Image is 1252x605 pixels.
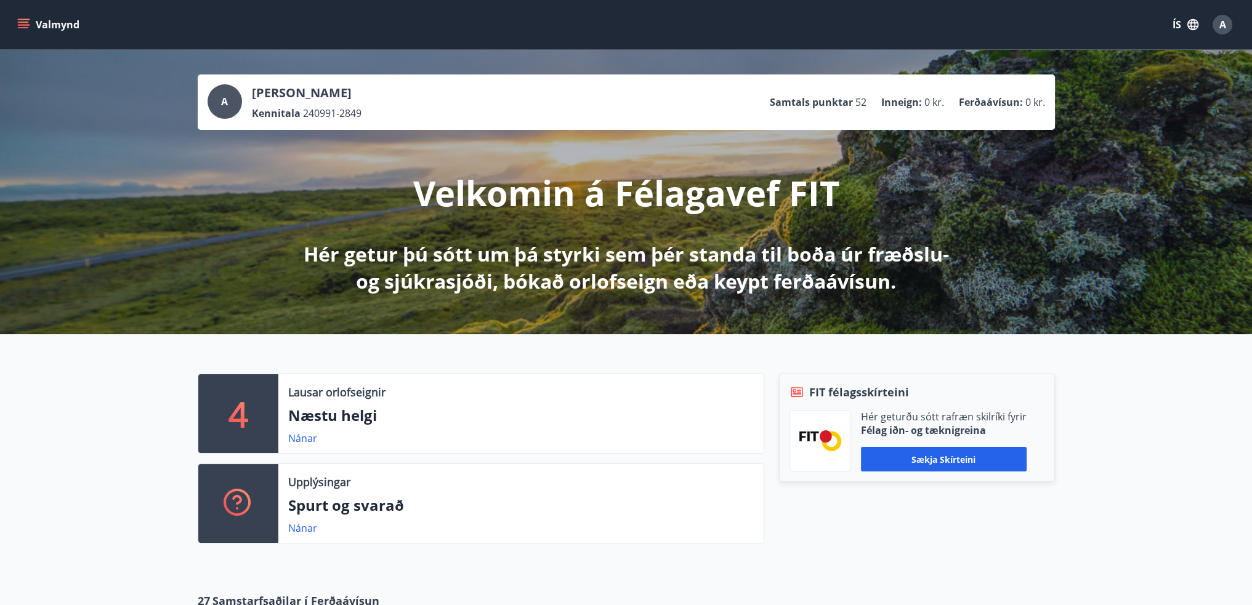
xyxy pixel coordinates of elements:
p: Upplýsingar [288,474,350,490]
button: menu [15,14,84,36]
button: Sækja skírteini [861,447,1027,471]
span: 52 [855,95,866,109]
span: A [1219,18,1226,31]
button: ÍS [1166,14,1205,36]
a: Nánar [288,431,317,445]
span: A [221,95,228,108]
span: 0 kr. [924,95,944,109]
p: Félag iðn- og tæknigreina [861,423,1027,437]
p: Næstu helgi [288,405,754,426]
button: A [1208,10,1237,39]
a: Nánar [288,521,317,535]
p: Kennitala [252,106,301,120]
img: FPQVkF9lTnNbbaRSFyT17YYeljoOGk5m51IhT0bO.png [799,430,841,451]
span: 240991-2849 [303,106,361,120]
p: Spurt og svarað [288,495,754,516]
p: Inneign : [881,95,922,109]
span: 0 kr. [1025,95,1045,109]
p: 4 [228,390,248,437]
span: FIT félagsskírteini [809,384,909,400]
p: Ferðaávísun : [959,95,1023,109]
p: Lausar orlofseignir [288,384,386,400]
p: Hér getur þú sótt um þá styrki sem þér standa til boða úr fræðslu- og sjúkrasjóði, bókað orlofsei... [301,241,951,295]
p: Velkomin á Félagavef FIT [413,169,839,216]
p: [PERSON_NAME] [252,84,361,102]
p: Samtals punktar [770,95,853,109]
p: Hér geturðu sótt rafræn skilríki fyrir [861,410,1027,423]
